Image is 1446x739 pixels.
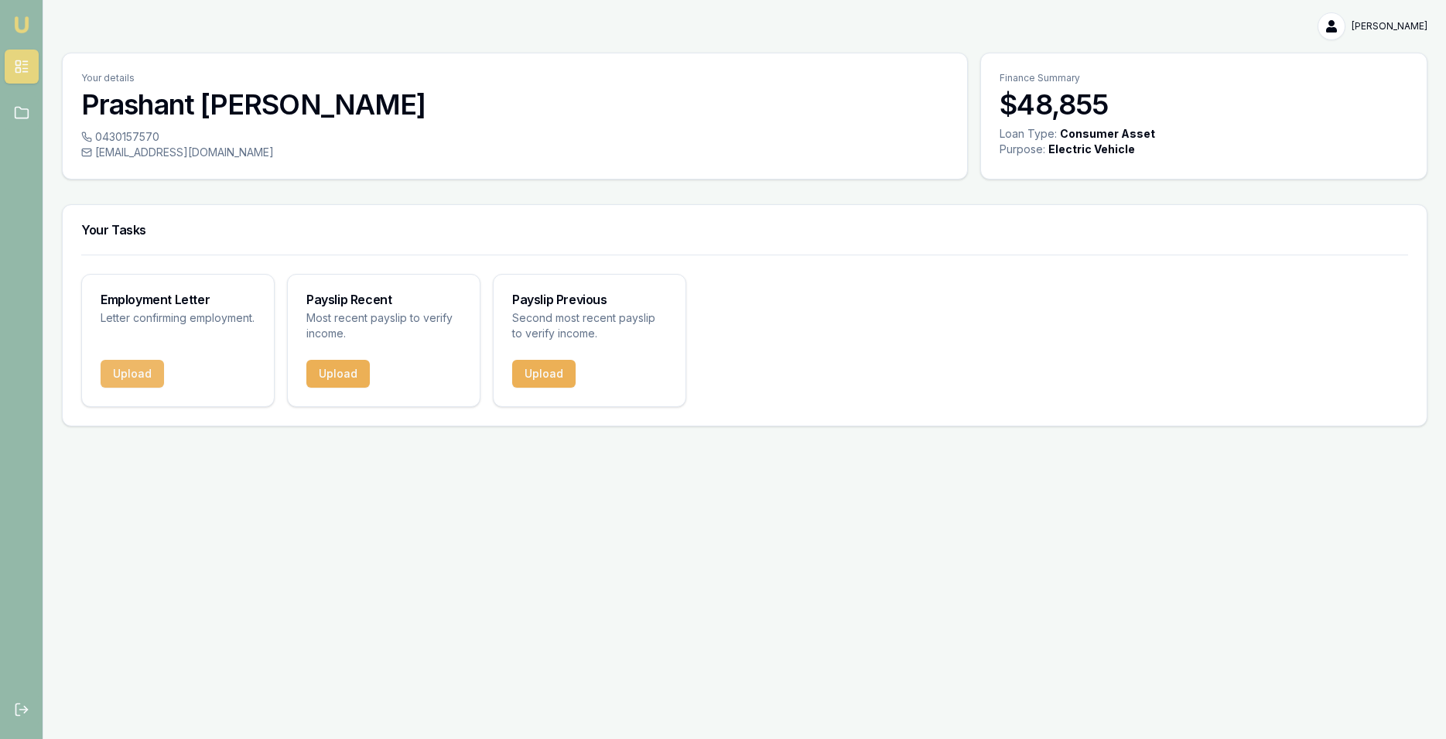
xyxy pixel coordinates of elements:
[306,310,461,341] p: Most recent payslip to verify income.
[81,224,1408,236] h3: Your Tasks
[1000,126,1057,142] div: Loan Type:
[512,310,667,341] p: Second most recent payslip to verify income.
[512,360,576,388] button: Upload
[95,145,274,160] span: [EMAIL_ADDRESS][DOMAIN_NAME]
[512,293,667,306] h3: Payslip Previous
[81,72,949,84] p: Your details
[95,129,159,145] span: 0430157570
[12,15,31,34] img: emu-icon-u.png
[306,360,370,388] button: Upload
[1048,142,1135,157] div: Electric Vehicle
[1000,72,1408,84] p: Finance Summary
[101,360,164,388] button: Upload
[1352,20,1427,33] span: [PERSON_NAME]
[81,89,949,120] h3: Prashant [PERSON_NAME]
[101,293,255,306] h3: Employment Letter
[1000,142,1045,157] div: Purpose:
[101,310,255,326] p: Letter confirming employment.
[1000,89,1408,120] h3: $48,855
[306,293,461,306] h3: Payslip Recent
[1060,126,1155,142] div: Consumer Asset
